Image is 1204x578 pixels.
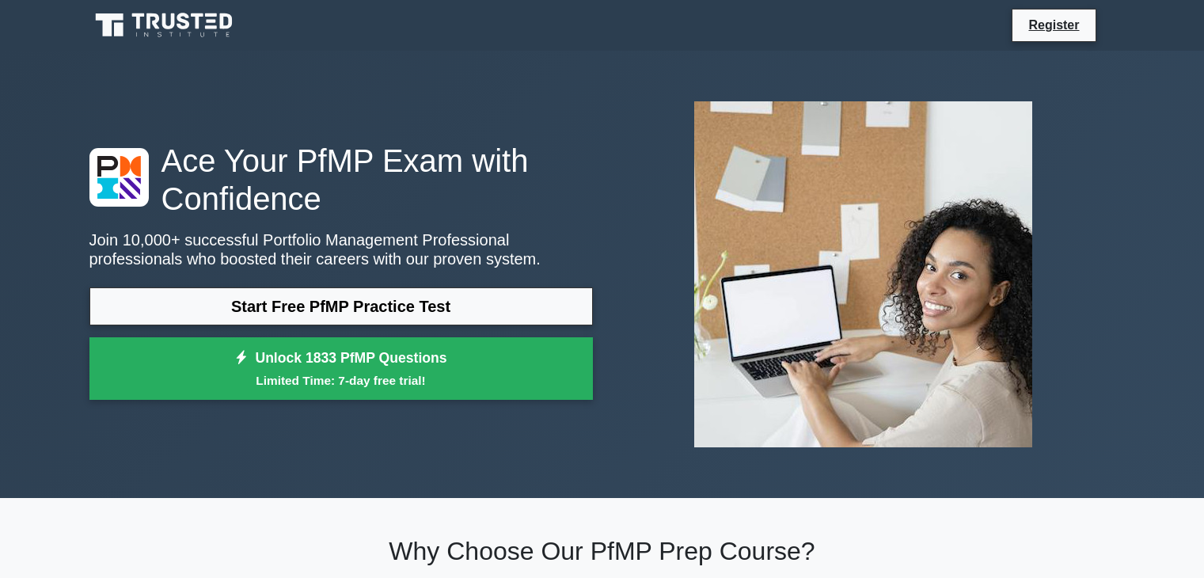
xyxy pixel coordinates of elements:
[109,371,573,390] small: Limited Time: 7-day free trial!
[89,230,593,268] p: Join 10,000+ successful Portfolio Management Professional professionals who boosted their careers...
[89,536,1115,566] h2: Why Choose Our PfMP Prep Course?
[89,287,593,325] a: Start Free PfMP Practice Test
[89,337,593,401] a: Unlock 1833 PfMP QuestionsLimited Time: 7-day free trial!
[89,142,593,218] h1: Ace Your PfMP Exam with Confidence
[1019,15,1088,35] a: Register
